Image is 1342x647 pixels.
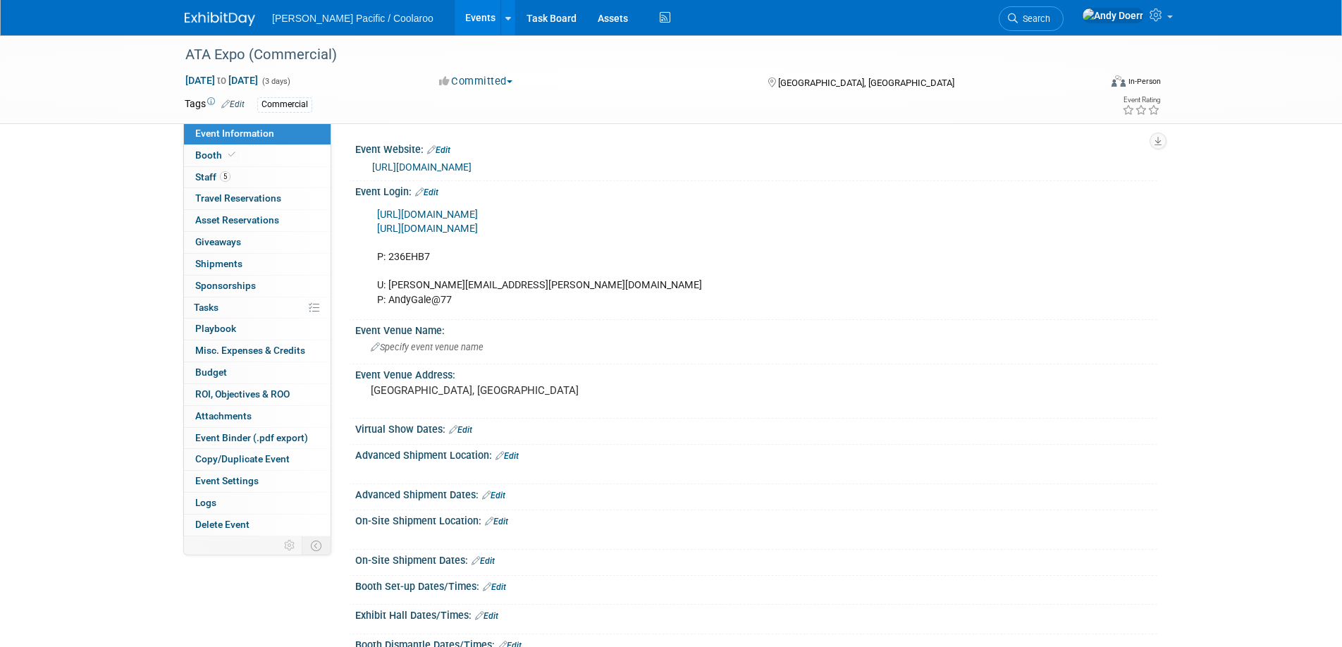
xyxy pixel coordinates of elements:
[184,428,331,449] a: Event Binder (.pdf export)
[355,364,1157,382] div: Event Venue Address:
[1018,13,1050,24] span: Search
[195,432,308,443] span: Event Binder (.pdf export)
[184,123,331,144] a: Event Information
[195,323,236,334] span: Playbook
[377,223,478,235] a: [URL][DOMAIN_NAME]
[184,340,331,362] a: Misc. Expenses & Credits
[371,342,484,352] span: Specify event venue name
[355,445,1157,463] div: Advanced Shipment Location:
[449,425,472,435] a: Edit
[778,78,954,88] span: [GEOGRAPHIC_DATA], [GEOGRAPHIC_DATA]
[194,302,218,313] span: Tasks
[355,419,1157,437] div: Virtual Show Dates:
[355,484,1157,503] div: Advanced Shipment Dates:
[184,276,331,297] a: Sponsorships
[415,187,438,197] a: Edit
[215,75,228,86] span: to
[184,384,331,405] a: ROI, Objectives & ROO
[1122,97,1160,104] div: Event Rating
[195,519,250,530] span: Delete Event
[1016,73,1161,94] div: Event Format
[220,171,230,182] span: 5
[184,471,331,492] a: Event Settings
[1082,8,1144,23] img: Andy Doerr
[184,254,331,275] a: Shipments
[472,556,495,566] a: Edit
[377,209,478,221] a: [URL][DOMAIN_NAME]
[184,406,331,427] a: Attachments
[1128,76,1161,87] div: In-Person
[485,517,508,526] a: Edit
[184,188,331,209] a: Travel Reservations
[482,491,505,500] a: Edit
[495,451,519,461] a: Edit
[355,550,1157,568] div: On-Site Shipment Dates:
[195,366,227,378] span: Budget
[195,410,252,421] span: Attachments
[195,214,279,226] span: Asset Reservations
[184,210,331,231] a: Asset Reservations
[195,128,274,139] span: Event Information
[184,362,331,383] a: Budget
[355,320,1157,338] div: Event Venue Name:
[427,145,450,155] a: Edit
[221,99,245,109] a: Edit
[367,201,1002,314] div: P: 236EHB7 U: [PERSON_NAME][EMAIL_ADDRESS][PERSON_NAME][DOMAIN_NAME] P: AndyGale@77
[184,319,331,340] a: Playbook
[195,280,256,291] span: Sponsorships
[195,192,281,204] span: Travel Reservations
[355,510,1157,529] div: On-Site Shipment Location:
[278,536,302,555] td: Personalize Event Tab Strip
[371,384,674,397] pre: [GEOGRAPHIC_DATA], [GEOGRAPHIC_DATA]
[195,388,290,400] span: ROI, Objectives & ROO
[180,42,1078,68] div: ATA Expo (Commercial)
[195,149,238,161] span: Booth
[195,345,305,356] span: Misc. Expenses & Credits
[185,74,259,87] span: [DATE] [DATE]
[195,453,290,464] span: Copy/Duplicate Event
[302,536,331,555] td: Toggle Event Tabs
[185,12,255,26] img: ExhibitDay
[261,77,290,86] span: (3 days)
[475,611,498,621] a: Edit
[184,493,331,514] a: Logs
[434,74,518,89] button: Committed
[483,582,506,592] a: Edit
[272,13,433,24] span: [PERSON_NAME] Pacific / Coolaroo
[257,97,312,112] div: Commercial
[185,97,245,113] td: Tags
[999,6,1064,31] a: Search
[195,171,230,183] span: Staff
[372,161,472,173] a: [URL][DOMAIN_NAME]
[1112,75,1126,87] img: Format-Inperson.png
[195,497,216,508] span: Logs
[184,449,331,470] a: Copy/Duplicate Event
[195,475,259,486] span: Event Settings
[355,139,1157,157] div: Event Website:
[228,151,235,159] i: Booth reservation complete
[184,167,331,188] a: Staff5
[195,236,241,247] span: Giveaways
[184,297,331,319] a: Tasks
[195,258,242,269] span: Shipments
[184,232,331,253] a: Giveaways
[355,605,1157,623] div: Exhibit Hall Dates/Times:
[355,576,1157,594] div: Booth Set-up Dates/Times:
[184,514,331,536] a: Delete Event
[355,181,1157,199] div: Event Login:
[184,145,331,166] a: Booth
